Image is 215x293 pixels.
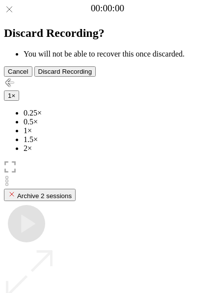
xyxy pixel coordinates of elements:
li: 2× [24,144,211,153]
button: Discard Recording [34,66,96,77]
li: 1.5× [24,135,211,144]
h2: Discard Recording? [4,27,211,40]
li: You will not be able to recover this once discarded. [24,50,211,59]
li: 0.5× [24,117,211,126]
div: Archive 2 sessions [8,190,72,200]
a: 00:00:00 [91,3,124,14]
button: 1× [4,90,19,101]
li: 1× [24,126,211,135]
span: 1 [8,92,11,99]
button: Archive 2 sessions [4,189,76,201]
button: Cancel [4,66,32,77]
li: 0.25× [24,109,211,117]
